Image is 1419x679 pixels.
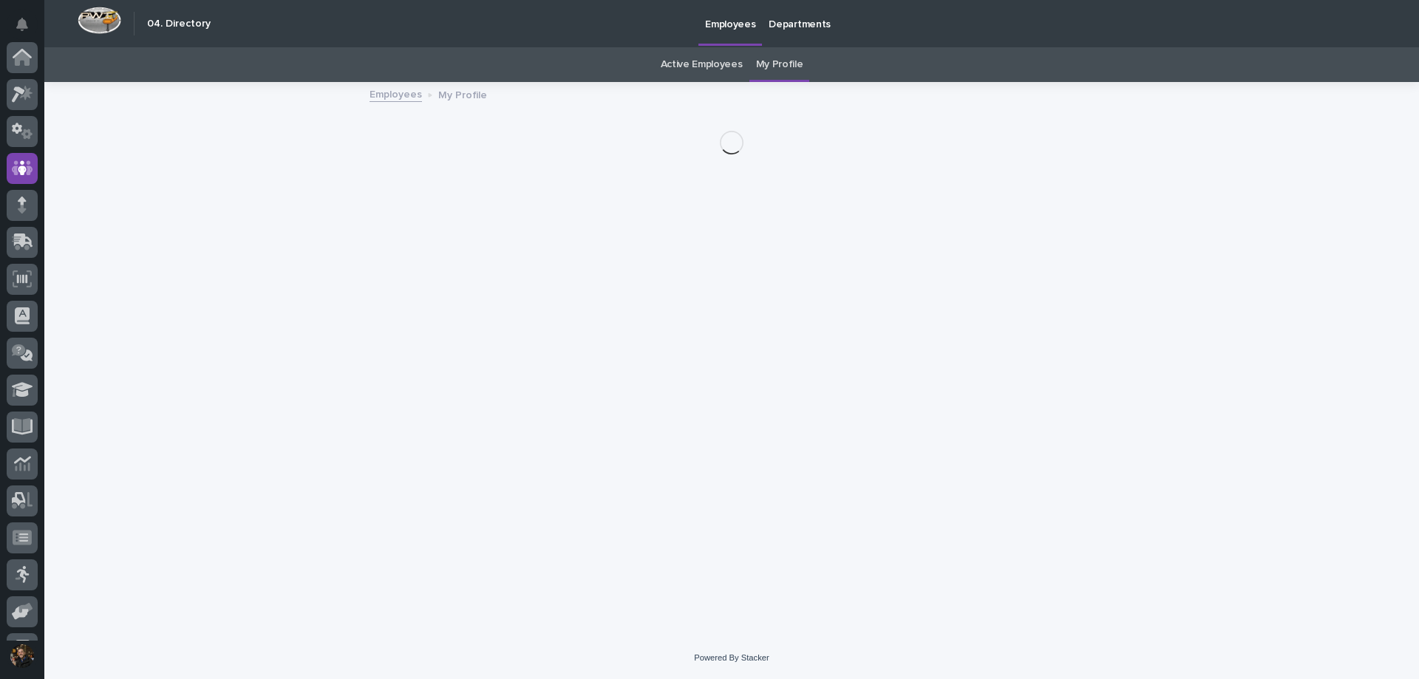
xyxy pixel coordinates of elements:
[78,7,121,34] img: Workspace Logo
[7,9,38,40] button: Notifications
[661,47,743,82] a: Active Employees
[370,85,422,102] a: Employees
[694,653,769,662] a: Powered By Stacker
[438,86,487,102] p: My Profile
[18,18,38,41] div: Notifications
[147,18,211,30] h2: 04. Directory
[756,47,803,82] a: My Profile
[7,641,38,672] button: users-avatar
